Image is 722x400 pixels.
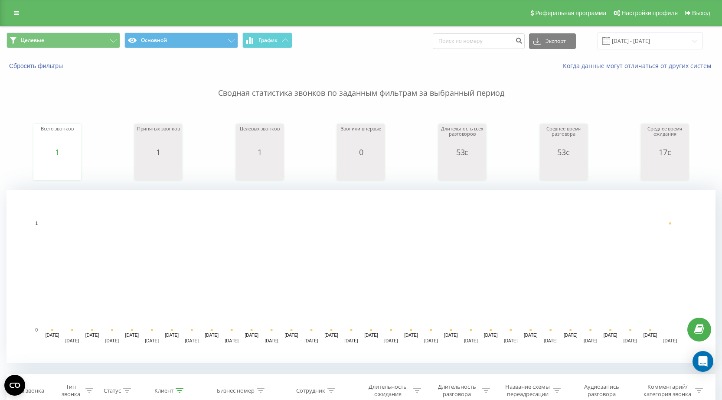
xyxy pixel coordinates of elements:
[563,62,715,70] a: Когда данные могут отличаться от других систем
[441,126,484,148] div: Длительность всех разговоров
[7,33,120,48] button: Целевые
[324,333,338,338] text: [DATE]
[85,333,99,338] text: [DATE]
[185,338,199,343] text: [DATE]
[245,333,258,338] text: [DATE]
[154,387,173,394] div: Клиент
[441,156,484,182] svg: A chart.
[125,333,139,338] text: [DATE]
[137,156,180,182] svg: A chart.
[621,10,678,16] span: Настройки профиля
[364,333,378,338] text: [DATE]
[584,338,598,343] text: [DATE]
[644,333,657,338] text: [DATE]
[504,383,551,398] div: Название схемы переадресации
[444,333,458,338] text: [DATE]
[535,10,606,16] span: Реферальная программа
[104,387,121,394] div: Статус
[7,70,715,99] p: Сводная статистика звонков по заданным фильтрам за выбранный период
[137,126,180,148] div: Принятых звонков
[344,338,358,343] text: [DATE]
[35,221,38,226] text: 1
[258,37,278,43] span: График
[384,338,398,343] text: [DATE]
[242,33,292,48] button: График
[424,338,438,343] text: [DATE]
[564,333,578,338] text: [DATE]
[304,338,318,343] text: [DATE]
[36,126,79,148] div: Всего звонков
[124,33,238,48] button: Основной
[693,351,713,372] div: Open Intercom Messenger
[145,338,159,343] text: [DATE]
[296,387,325,394] div: Сотрудник
[574,383,630,398] div: Аудиозапись разговора
[7,190,715,363] svg: A chart.
[225,338,238,343] text: [DATE]
[36,148,79,156] div: 1
[59,383,83,398] div: Тип звонка
[339,156,382,182] svg: A chart.
[642,383,693,398] div: Комментарий/категория звонка
[7,62,67,70] button: Сбросить фильтры
[105,338,119,343] text: [DATE]
[504,338,518,343] text: [DATE]
[433,33,525,49] input: Поиск по номеру
[238,156,281,182] svg: A chart.
[434,383,480,398] div: Длительность разговора
[4,375,25,396] button: Open CMP widget
[217,387,255,394] div: Бизнес номер
[542,126,585,148] div: Среднее время разговора
[12,387,44,394] div: Дата звонка
[284,333,298,338] text: [DATE]
[137,148,180,156] div: 1
[624,338,637,343] text: [DATE]
[365,383,411,398] div: Длительность ожидания
[65,338,79,343] text: [DATE]
[529,33,576,49] button: Экспорт
[205,333,219,338] text: [DATE]
[542,156,585,182] svg: A chart.
[339,148,382,156] div: 0
[46,333,59,338] text: [DATE]
[643,156,686,182] svg: A chart.
[265,338,278,343] text: [DATE]
[238,148,281,156] div: 1
[643,148,686,156] div: 17с
[524,333,538,338] text: [DATE]
[339,126,382,148] div: Звонили впервые
[35,328,38,332] text: 0
[484,333,498,338] text: [DATE]
[692,10,710,16] span: Выход
[544,338,558,343] text: [DATE]
[404,333,418,338] text: [DATE]
[542,148,585,156] div: 53с
[464,338,478,343] text: [DATE]
[441,148,484,156] div: 53с
[36,156,79,182] svg: A chart.
[238,126,281,148] div: Целевых звонков
[643,126,686,148] div: Среднее время ожидания
[663,338,677,343] text: [DATE]
[165,333,179,338] text: [DATE]
[604,333,617,338] text: [DATE]
[21,37,44,44] span: Целевые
